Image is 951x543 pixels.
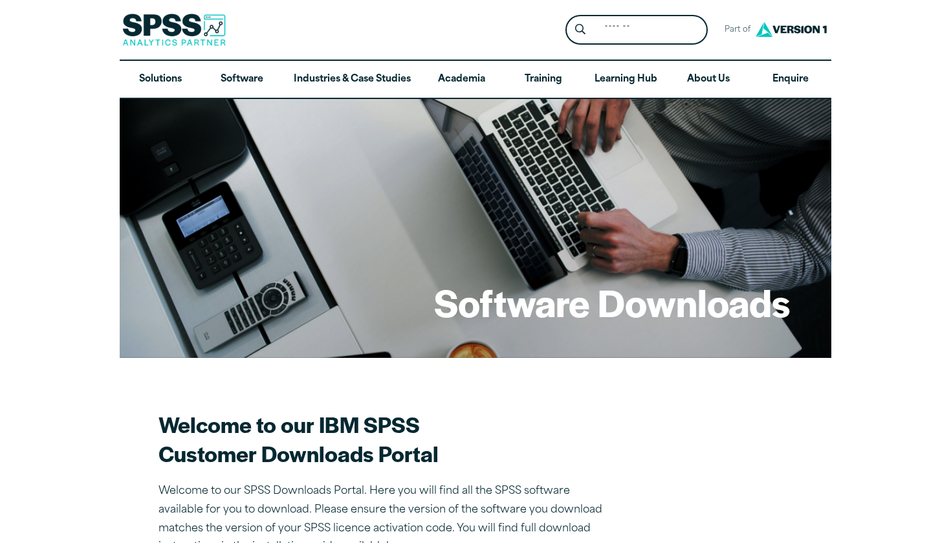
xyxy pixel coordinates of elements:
span: Part of [718,21,752,39]
a: Academia [421,61,503,98]
a: Industries & Case Studies [283,61,421,98]
h1: Software Downloads [434,277,790,327]
form: Site Header Search Form [565,15,708,45]
img: SPSS Analytics Partner [122,14,226,46]
a: About Us [668,61,749,98]
a: Enquire [750,61,831,98]
a: Software [201,61,283,98]
a: Solutions [120,61,201,98]
a: Learning Hub [584,61,668,98]
img: Version1 Logo [752,17,830,41]
svg: Search magnifying glass icon [575,24,585,35]
nav: Desktop version of site main menu [120,61,831,98]
button: Search magnifying glass icon [569,18,593,42]
h2: Welcome to our IBM SPSS Customer Downloads Portal [158,410,611,468]
a: Training [503,61,584,98]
